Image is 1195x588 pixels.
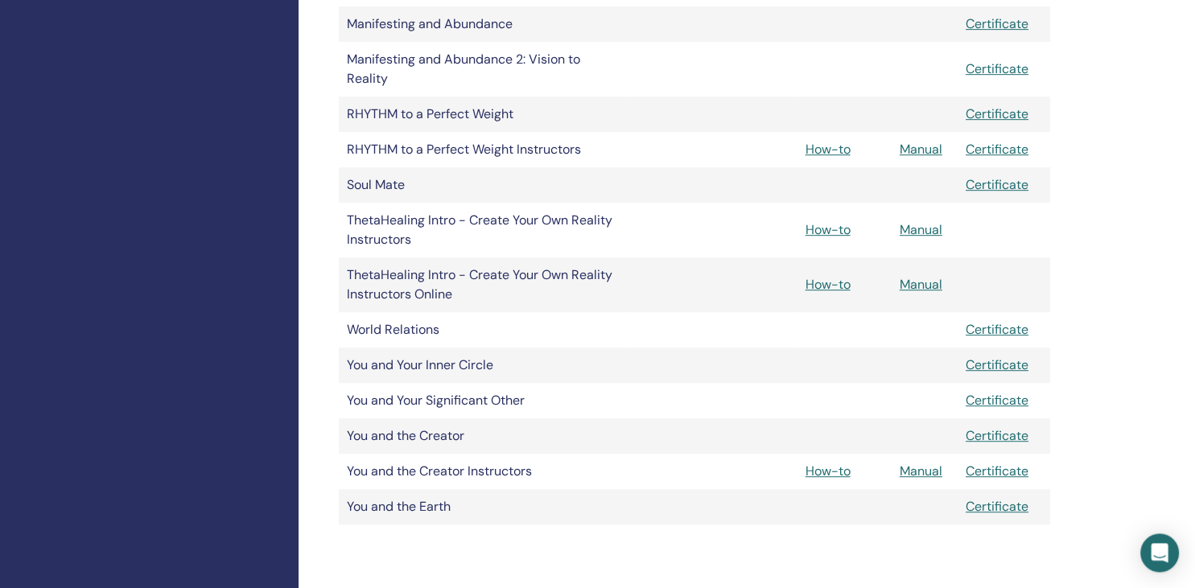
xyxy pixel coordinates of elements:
td: You and the Creator Instructors [339,454,628,489]
a: Manual [900,463,942,479]
a: Certificate [966,427,1028,444]
td: World Relations [339,312,628,347]
a: Certificate [966,60,1028,77]
td: RHYTHM to a Perfect Weight Instructors [339,132,628,167]
a: Certificate [966,498,1028,515]
a: How-to [806,276,851,293]
a: Certificate [966,141,1028,158]
td: ThetaHealing Intro - Create Your Own Reality Instructors Online [339,257,628,312]
td: RHYTHM to a Perfect Weight [339,97,628,132]
a: Certificate [966,105,1028,122]
a: Manual [900,276,942,293]
a: How-to [806,141,851,158]
a: Certificate [966,321,1028,338]
td: ThetaHealing Intro - Create Your Own Reality Instructors [339,203,628,257]
td: You and the Earth [339,489,628,524]
a: Manual [900,141,942,158]
a: Certificate [966,392,1028,409]
a: Certificate [966,463,1028,479]
td: You and the Creator [339,418,628,454]
td: Manifesting and Abundance 2: Vision to Reality [339,42,628,97]
td: You and Your Significant Other [339,383,628,418]
td: Soul Mate [339,167,628,203]
a: How-to [806,463,851,479]
div: Open Intercom Messenger [1140,533,1179,572]
a: Certificate [966,176,1028,193]
a: Manual [900,221,942,238]
td: Manifesting and Abundance [339,6,628,42]
a: Certificate [966,356,1028,373]
td: You and Your Inner Circle [339,347,628,383]
a: Certificate [966,15,1028,32]
a: How-to [806,221,851,238]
